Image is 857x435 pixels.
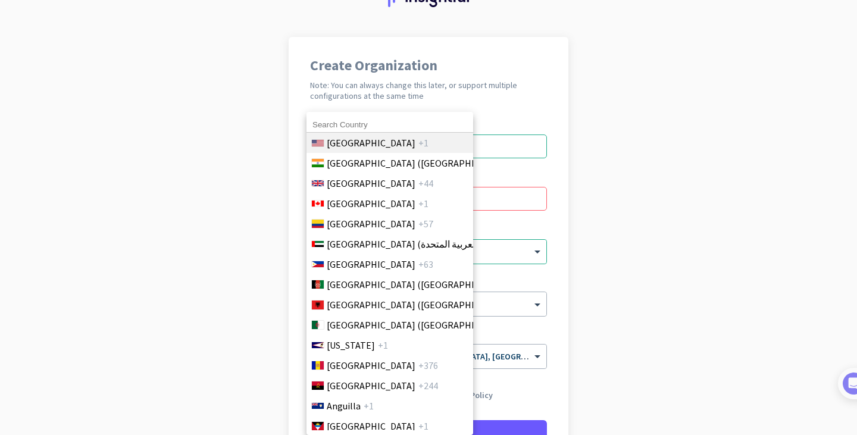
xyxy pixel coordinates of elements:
[327,257,415,271] span: [GEOGRAPHIC_DATA]
[327,277,512,292] span: [GEOGRAPHIC_DATA] (‫[GEOGRAPHIC_DATA]‬‎)
[418,378,438,393] span: +244
[327,298,512,312] span: [GEOGRAPHIC_DATA] ([GEOGRAPHIC_DATA])
[327,237,515,251] span: [GEOGRAPHIC_DATA] (‫الإمارات العربية المتحدة‬‎)
[327,338,375,352] span: [US_STATE]
[418,257,433,271] span: +63
[418,217,433,231] span: +57
[418,136,428,150] span: +1
[327,176,415,190] span: [GEOGRAPHIC_DATA]
[327,217,415,231] span: [GEOGRAPHIC_DATA]
[418,176,433,190] span: +44
[327,156,512,170] span: [GEOGRAPHIC_DATA] ([GEOGRAPHIC_DATA])
[327,318,512,332] span: [GEOGRAPHIC_DATA] (‫[GEOGRAPHIC_DATA]‬‎)
[418,196,428,211] span: +1
[327,378,415,393] span: [GEOGRAPHIC_DATA]
[364,399,374,413] span: +1
[418,419,428,433] span: +1
[418,358,438,373] span: +376
[327,419,415,433] span: [GEOGRAPHIC_DATA]
[327,399,361,413] span: Anguilla
[306,117,473,133] input: Search Country
[327,358,415,373] span: [GEOGRAPHIC_DATA]
[327,136,415,150] span: [GEOGRAPHIC_DATA]
[378,338,388,352] span: +1
[327,196,415,211] span: [GEOGRAPHIC_DATA]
